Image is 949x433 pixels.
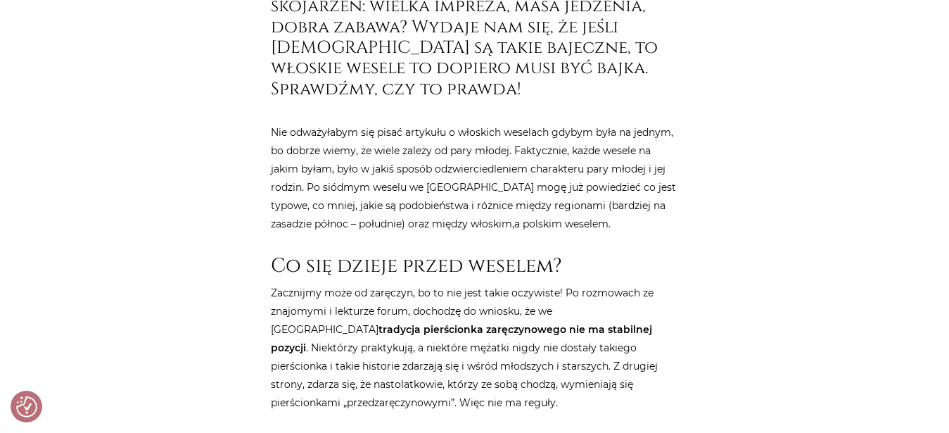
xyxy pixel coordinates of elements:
[271,323,652,354] strong: tradycja pierścionka zaręczynowego nie ma stabilnej pozycji
[271,254,679,278] h2: Co się dzieje przed weselem?
[271,105,679,233] p: Nie odważyłabym się pisać artykułu o włoskich weselach gdybym była na jednym, bo dobrze wiemy, że...
[16,396,37,418] button: Preferencje co do zgód
[16,396,37,418] img: Revisit consent button
[271,284,679,412] p: Zacznijmy może od zaręczyn, bo to nie jest takie oczywiste! Po rozmowach ze znajomymi i lekturze ...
